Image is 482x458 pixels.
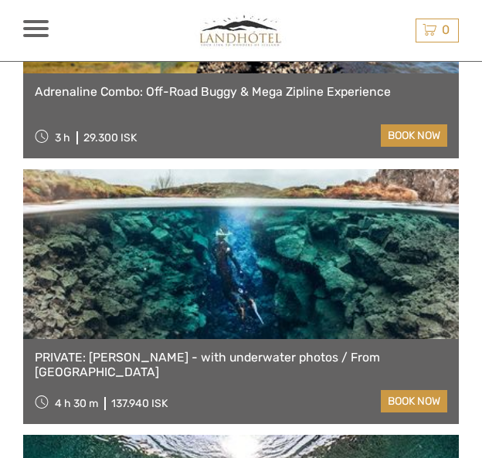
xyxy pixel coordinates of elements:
div: 137.940 ISK [111,397,168,410]
button: Open LiveChat chat widget [178,24,196,42]
p: Chat now [22,27,175,39]
span: 0 [440,22,452,37]
img: 794-4d1e71b2-5dd0-4a39-8cc1-b0db556bc61e_logo_small.jpg [188,12,294,49]
a: book now [381,390,447,412]
a: PRIVATE: [PERSON_NAME] - with underwater photos / From [GEOGRAPHIC_DATA] [35,351,447,380]
a: Adrenaline Combo: Off-Road Buggy & Mega Zipline Experience [35,85,447,100]
a: book now [381,124,447,147]
div: 29.300 ISK [83,131,137,144]
span: 4 h 30 m [55,397,98,410]
span: 3 h [55,131,70,144]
